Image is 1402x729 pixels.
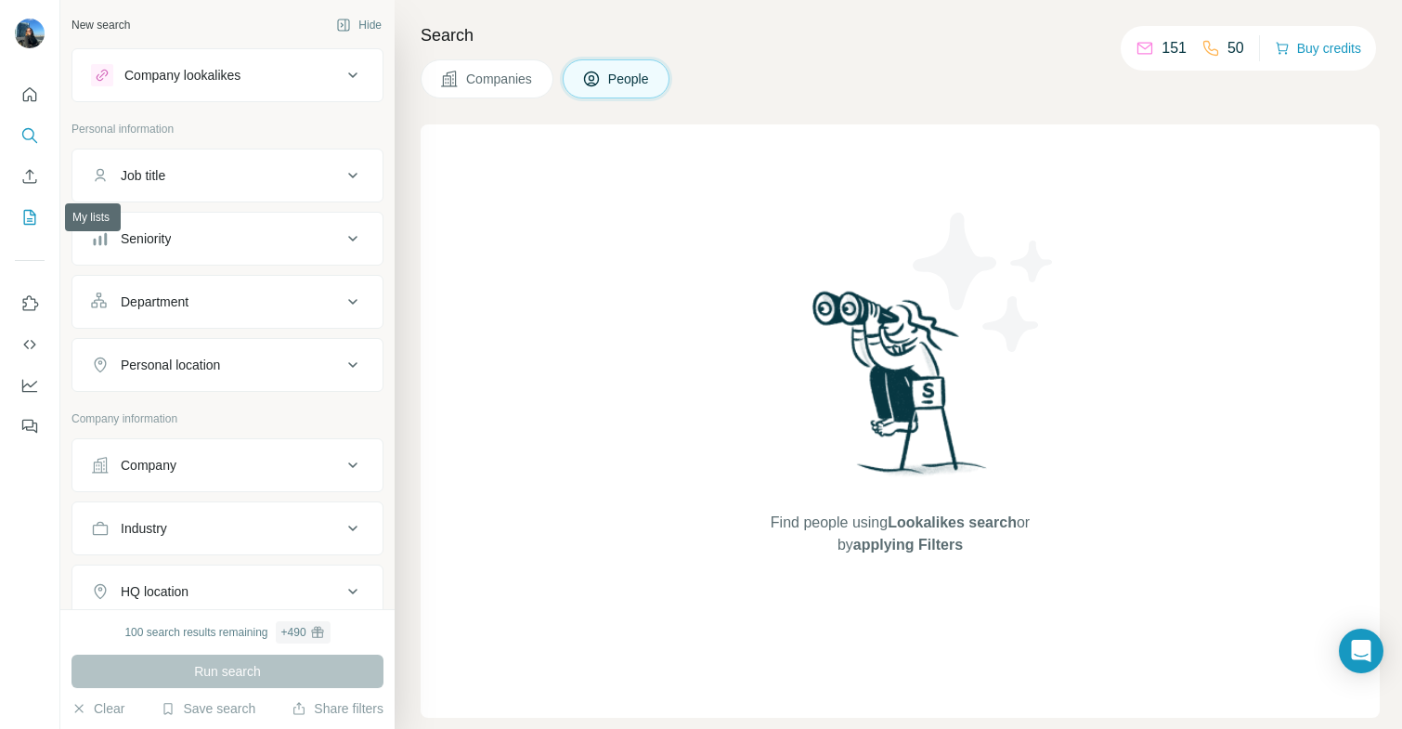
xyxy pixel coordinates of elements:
[71,17,130,33] div: New search
[15,328,45,361] button: Use Surfe API
[751,512,1048,556] span: Find people using or by
[15,119,45,152] button: Search
[121,229,171,248] div: Seniority
[121,293,188,311] div: Department
[292,699,383,718] button: Share filters
[281,624,306,641] div: + 490
[124,621,330,644] div: 100 search results remaining
[15,201,45,234] button: My lists
[161,699,255,718] button: Save search
[15,287,45,320] button: Use Surfe on LinkedIn
[1162,37,1187,59] p: 151
[121,356,220,374] div: Personal location
[72,153,383,198] button: Job title
[853,537,963,553] span: applying Filters
[15,78,45,111] button: Quick start
[15,410,45,443] button: Feedback
[121,519,167,538] div: Industry
[15,19,45,48] img: Avatar
[71,121,383,137] p: Personal information
[1227,37,1244,59] p: 50
[72,569,383,614] button: HQ location
[72,53,383,98] button: Company lookalikes
[72,506,383,551] button: Industry
[121,456,176,475] div: Company
[323,11,395,39] button: Hide
[901,199,1068,366] img: Surfe Illustration - Stars
[71,410,383,427] p: Company information
[15,160,45,193] button: Enrich CSV
[1339,629,1383,673] div: Open Intercom Messenger
[888,514,1017,530] span: Lookalikes search
[72,443,383,488] button: Company
[72,216,383,261] button: Seniority
[72,343,383,387] button: Personal location
[421,22,1380,48] h4: Search
[466,70,534,88] span: Companies
[1275,35,1361,61] button: Buy credits
[804,286,997,493] img: Surfe Illustration - Woman searching with binoculars
[71,699,124,718] button: Clear
[121,166,165,185] div: Job title
[121,582,188,601] div: HQ location
[608,70,651,88] span: People
[72,280,383,324] button: Department
[124,66,240,85] div: Company lookalikes
[15,369,45,402] button: Dashboard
